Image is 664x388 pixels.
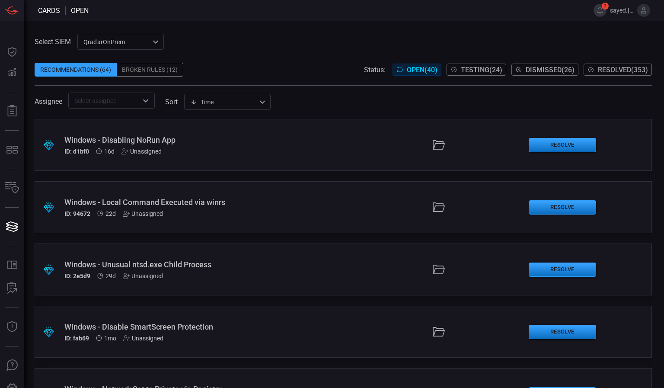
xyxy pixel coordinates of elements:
span: Open ( 40 ) [407,66,437,74]
button: ALERT ANALYSIS [2,278,22,299]
span: open [71,6,89,15]
button: Resolve [529,263,596,277]
button: Cards [2,216,22,237]
div: Unassigned [123,273,163,279]
button: Resolve [529,200,596,215]
span: Sep 07, 2025 3:49 AM [105,273,116,279]
span: Sep 14, 2025 3:44 AM [105,210,116,217]
span: Sep 21, 2025 2:41 AM [104,148,115,155]
button: Resolved(353) [584,64,652,76]
span: sayed.[PERSON_NAME] [610,7,634,14]
div: Time [190,98,257,106]
div: Broken Rules (12) [117,63,183,77]
label: sort [165,98,178,106]
button: Reports [2,101,22,122]
button: MITRE - Detection Posture [2,139,22,160]
button: Inventory [2,178,22,199]
div: Windows - Disable SmartScreen Protection [64,322,245,331]
button: Testing(24) [447,64,506,76]
div: Windows - Disabling NoRun App [64,135,245,144]
h5: ID: d1bf0 [64,148,89,155]
button: Dismissed(26) [511,64,578,76]
span: Testing ( 24 ) [461,66,502,74]
button: Threat Intelligence [2,317,22,337]
p: QradarOnPrem [83,38,150,46]
input: Select assignee [71,95,138,106]
button: Resolve [529,138,596,152]
span: Assignee [35,97,62,106]
span: Cards [38,6,60,15]
button: Dashboard [2,42,22,62]
button: Ask Us A Question [2,355,22,376]
button: Resolve [529,325,596,339]
span: Status: [364,66,386,74]
span: Sep 01, 2025 7:21 AM [104,335,116,342]
h5: ID: fab69 [64,335,89,342]
div: Unassigned [123,210,163,217]
div: Unassigned [123,335,163,342]
span: 2 [602,3,609,10]
h5: ID: 94672 [64,210,90,217]
div: Unassigned [121,148,162,155]
div: Windows - Local Command Executed via winrs [64,198,245,207]
span: Dismissed ( 26 ) [526,66,575,74]
label: Select SIEM [35,38,71,46]
button: Open [140,95,152,107]
h5: ID: 2e5d9 [64,273,90,279]
div: Windows - Unusual ntsd.exe Child Process [64,260,245,269]
button: Rule Catalog [2,255,22,276]
button: Open(40) [393,64,441,76]
button: 2 [594,4,607,17]
span: Resolved ( 353 ) [598,66,648,74]
div: Recommendations (64) [35,63,117,77]
button: Detections [2,62,22,83]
